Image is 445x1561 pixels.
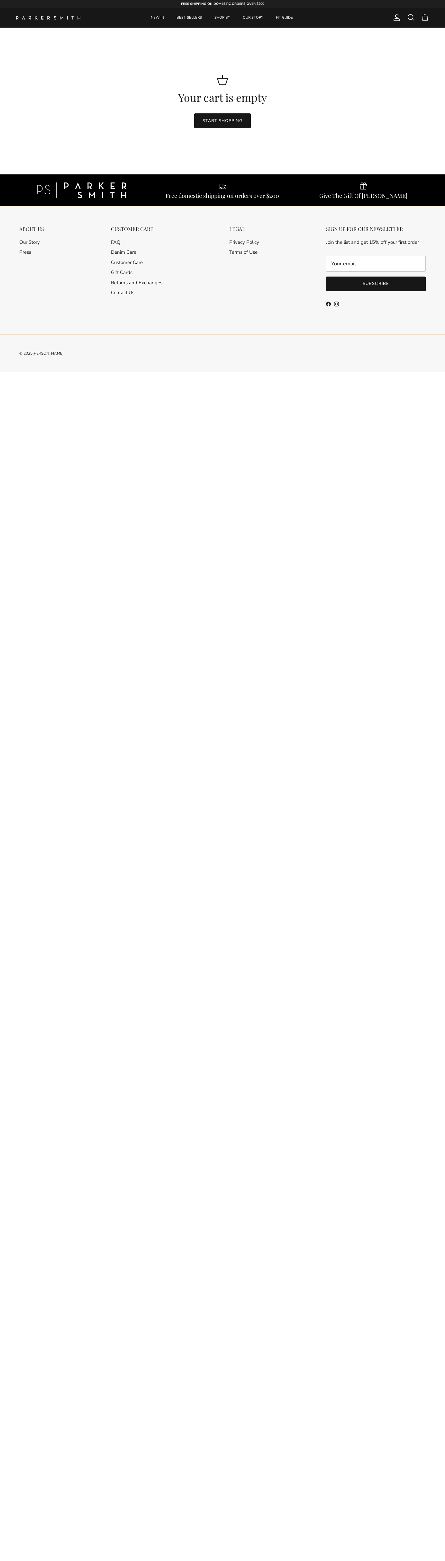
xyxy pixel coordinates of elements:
a: [PERSON_NAME] [32,351,64,356]
div: Give The Gift Of [PERSON_NAME] [319,192,407,199]
a: Customer Care [111,259,143,266]
strong: FREE SHIPPING ON DOMESTIC ORDERS OVER $200 [181,2,264,6]
div: SIGN UP FOR OUR NEWSLETTER [326,226,426,232]
a: FIT GUIDE [270,8,299,28]
p: Join the list and get 15% off your first order [326,238,426,246]
a: Terms of Use [229,249,258,255]
a: Privacy Policy [229,239,259,245]
a: FAQ [111,239,121,245]
a: Our Story [19,239,40,245]
a: Press [19,249,31,255]
a: Account [390,14,401,22]
a: Contact Us [111,289,134,296]
img: Parker Smith [16,16,80,20]
button: Subscribe [326,277,426,291]
input: Email [326,256,426,272]
div: Free domestic shipping on orders over $200 [166,192,279,199]
a: BEST SELLERS [171,8,208,28]
a: SHOP BY [209,8,236,28]
div: Secondary [223,226,266,312]
div: Secondary [13,226,50,312]
div: LEGAL [229,226,259,232]
a: Denim Care [111,249,136,255]
h1: Your cart is empty [16,91,429,104]
a: OUR STORY [237,8,269,28]
a: Gift Cards [111,269,132,276]
div: ABOUT US [19,226,44,232]
div: CUSTOMER CARE [111,226,162,232]
a: NEW IN [145,8,170,28]
div: Secondary [104,226,169,312]
span: © 2025 . [19,351,65,356]
a: Start shopping [194,113,251,128]
div: Primary [96,8,348,28]
a: Returns and Exchanges [111,279,162,286]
